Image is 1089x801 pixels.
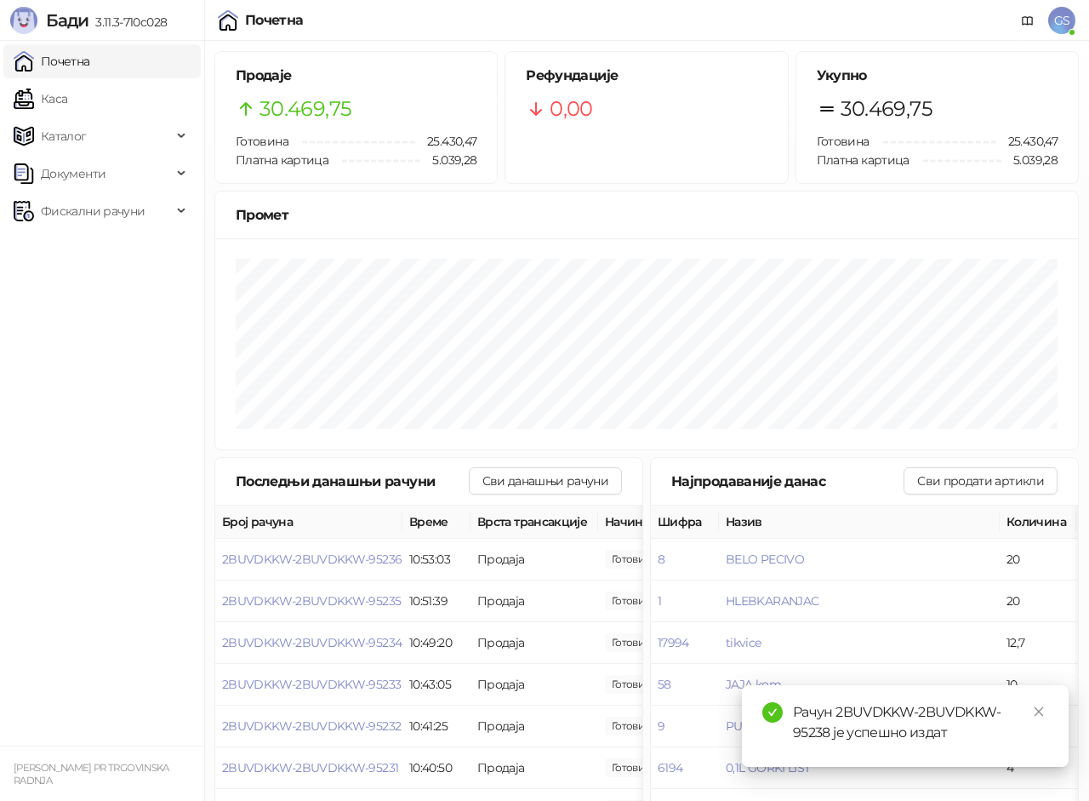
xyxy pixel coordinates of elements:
td: Продаја [470,706,598,747]
span: 5.039,28 [1001,151,1058,169]
h5: Продаје [236,66,476,86]
button: PUNJENO PECIVO [726,718,829,734]
button: HLEBKARANJAC [726,593,818,609]
a: Документација [1014,7,1041,34]
th: Начини плаћања [598,506,768,539]
span: 279,00 [605,717,663,735]
span: 835,00 [605,550,663,569]
img: Logo [10,7,37,34]
td: Продаја [470,539,598,581]
td: Продаја [470,747,598,789]
button: 2BUVDKKW-2BUVDKKW-95233 [222,677,401,692]
span: Фискални рачуни [41,194,145,228]
th: Врста трансакције [470,506,598,539]
button: 9 [658,718,664,734]
span: 357,92 [605,675,663,694]
th: Количина [1000,506,1076,539]
span: 357,26 [605,758,663,777]
span: 313,00 [605,633,663,652]
span: 5.039,28 [420,151,476,169]
td: 20 [1000,539,1076,581]
span: 0,00 [550,93,592,125]
div: Рачун 2BUVDKKW-2BUVDKKW-95238 је успешно издат [793,702,1048,743]
button: Сви данашњи рачуни [469,467,622,495]
span: Каталог [41,119,87,153]
button: 58 [658,677,671,692]
span: 25.430,47 [996,132,1058,151]
span: 30.469,75 [841,93,932,125]
button: 1 [658,593,661,609]
span: Бади [46,10,88,31]
button: 2BUVDKKW-2BUVDKKW-95231 [222,760,398,775]
span: Готовина [236,134,288,149]
span: Платна картица [236,152,328,168]
span: 457,51 [605,592,663,610]
th: Број рачуна [215,506,402,539]
button: BELO PECIVO [726,552,804,567]
div: Најпродаваније данас [671,471,904,492]
td: 10:40:50 [402,747,470,789]
button: 8 [658,552,664,567]
h5: Укупно [817,66,1058,86]
a: Почетна [14,44,90,78]
span: close [1033,706,1045,718]
small: [PERSON_NAME] PR TRGOVINSKA RADNJA [14,762,169,787]
td: 10 [1000,664,1076,706]
span: Готовина [817,134,869,149]
td: 10:49:20 [402,622,470,664]
span: 3.11.3-710c028 [88,14,167,30]
div: Промет [236,204,1058,226]
button: 2BUVDKKW-2BUVDKKW-95236 [222,552,402,567]
button: 6194 [658,760,682,775]
button: tikvice [726,635,761,650]
th: Време [402,506,470,539]
span: Документи [41,157,105,191]
span: 30.469,75 [259,93,351,125]
td: 10:43:05 [402,664,470,706]
span: GS [1048,7,1075,34]
td: 20 [1000,581,1076,622]
th: Шифра [651,506,719,539]
button: 2BUVDKKW-2BUVDKKW-95232 [222,718,401,734]
td: 10:41:25 [402,706,470,747]
button: 2BUVDKKW-2BUVDKKW-95234 [222,635,402,650]
a: Каса [14,82,67,116]
div: Почетна [245,14,304,27]
button: JAJA kom [726,677,781,692]
button: 0,1L GORKI LIST [726,760,810,775]
span: 25.430,47 [415,132,476,151]
button: 17994 [658,635,689,650]
td: 10:51:39 [402,581,470,622]
div: Последњи данашњи рачуни [236,471,469,492]
span: Платна картица [817,152,909,168]
span: check-circle [762,702,783,723]
td: Продаја [470,581,598,622]
button: 2BUVDKKW-2BUVDKKW-95235 [222,593,401,609]
th: Назив [719,506,1000,539]
td: Продаја [470,664,598,706]
td: 10:53:03 [402,539,470,581]
h5: Рефундације [526,66,767,86]
button: Сви продати артикли [904,467,1058,495]
a: Close [1029,702,1048,721]
td: Продаја [470,622,598,664]
td: 12,7 [1000,622,1076,664]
